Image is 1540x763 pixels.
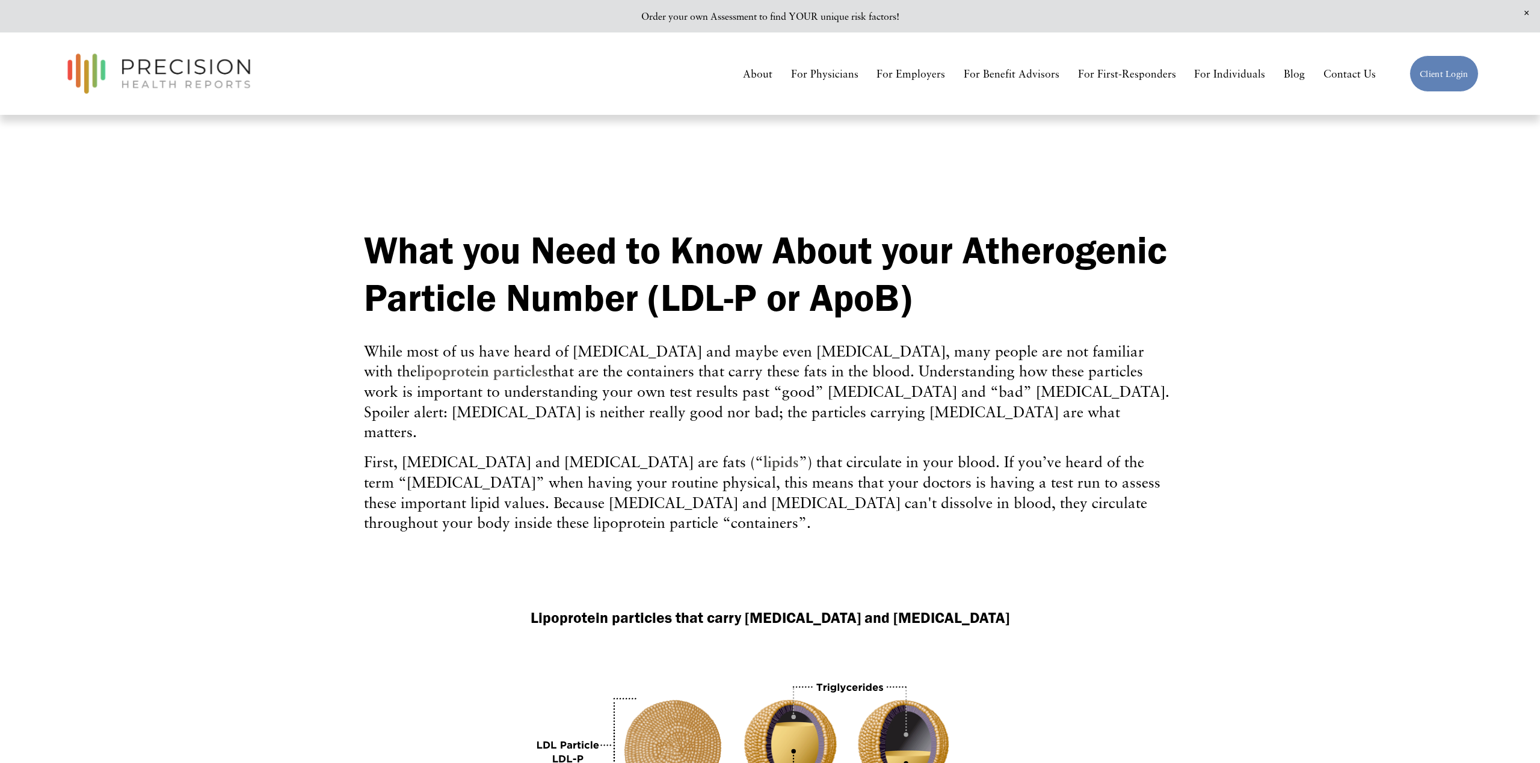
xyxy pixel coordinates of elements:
[876,63,945,84] a: For Employers
[1409,55,1478,92] a: Client Login
[531,608,1009,627] strong: Lipoprotein particles that carry [MEDICAL_DATA] and [MEDICAL_DATA]
[1284,63,1305,84] a: Blog
[417,362,548,380] a: lipoprotein particles
[1194,63,1265,84] a: For Individuals
[1323,63,1376,84] a: Contact Us
[1078,63,1176,84] a: For First-Responders
[964,63,1059,84] a: For Benefit Advisors
[763,453,799,471] a: lipids
[61,48,256,99] img: Precision Health Reports
[364,342,1169,441] span: While most of us have heard of [MEDICAL_DATA] and maybe even [MEDICAL_DATA], many people are not ...
[364,227,1177,320] strong: What you Need to Know About your Atherogenic Particle Number (LDL-P or ApoB)
[791,63,858,84] a: For Physicians
[364,453,1160,532] span: First, [MEDICAL_DATA] and [MEDICAL_DATA] are fats (“ ”) that circulate in your blood. If you’ve h...
[1324,595,1540,763] iframe: Chat Widget
[743,63,772,84] a: About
